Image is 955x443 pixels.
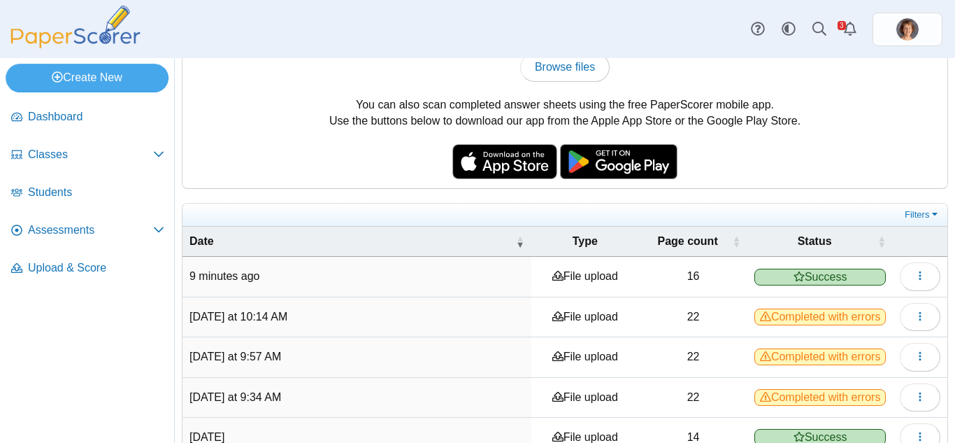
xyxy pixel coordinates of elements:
span: Dashboard [28,109,164,125]
time: Oct 10, 2025 at 9:34 AM [189,391,281,403]
img: apple-store-badge.svg [452,144,557,179]
td: 16 [639,257,747,297]
span: Students [28,185,164,200]
span: Date [189,234,513,249]
a: ps.Qn51bzteyXZ9eoKk [873,13,942,46]
a: Alerts [835,14,866,45]
span: Completed with errors [754,349,886,365]
time: Oct 13, 2025 at 6:56 AM [189,270,260,282]
span: Date : Activate to remove sorting [516,234,524,248]
span: Page count : Activate to sort [732,234,740,248]
time: Oct 10, 2025 at 9:57 AM [189,351,281,363]
span: Success [754,269,886,286]
a: Students [6,176,170,210]
td: File upload [531,337,639,377]
td: 22 [639,378,747,418]
span: Type [538,234,632,249]
span: Completed with errors [754,309,886,325]
span: Elise Harding [896,18,919,41]
a: Dashboard [6,101,170,134]
td: 22 [639,337,747,377]
a: PaperScorer [6,38,145,50]
span: Status [754,234,875,249]
img: ps.Qn51bzteyXZ9eoKk [896,18,919,41]
img: PaperScorer [6,6,145,48]
span: Classes [28,147,153,162]
span: Completed with errors [754,389,886,406]
td: File upload [531,257,639,297]
a: Filters [901,208,944,222]
img: google-play-badge.png [560,144,677,179]
span: Assessments [28,223,153,238]
td: File upload [531,297,639,337]
td: 22 [639,297,747,337]
span: Browse files [535,61,595,73]
a: Assessments [6,214,170,248]
a: Classes [6,139,170,172]
time: May 30, 2025 at 9:36 AM [189,431,224,443]
span: Status : Activate to sort [877,234,886,248]
time: Oct 10, 2025 at 10:14 AM [189,311,287,323]
span: Page count [646,234,729,249]
a: Browse files [520,53,610,81]
td: File upload [531,378,639,418]
a: Create New [6,64,168,92]
a: Upload & Score [6,252,170,286]
span: Upload & Score [28,260,164,276]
